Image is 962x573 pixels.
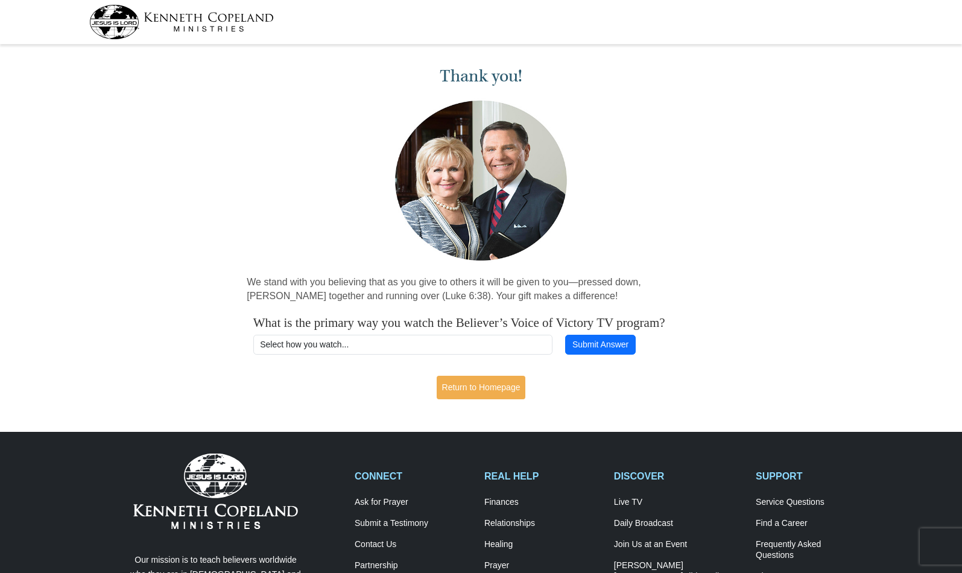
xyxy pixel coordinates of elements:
a: Join Us at an Event [614,539,743,550]
a: Service Questions [756,497,873,508]
h4: What is the primary way you watch the Believer’s Voice of Victory TV program? [253,315,709,331]
a: Frequently AskedQuestions [756,539,873,561]
p: We stand with you believing that as you give to others it will be given to you—pressed down, [PER... [247,276,715,303]
a: Contact Us [355,539,472,550]
a: Finances [484,497,601,508]
h2: SUPPORT [756,470,873,482]
h2: DISCOVER [614,470,743,482]
img: Kenneth and Gloria [392,98,570,264]
a: Find a Career [756,518,873,529]
button: Submit Answer [565,335,635,355]
h2: REAL HELP [484,470,601,482]
h2: CONNECT [355,470,472,482]
a: Submit a Testimony [355,518,472,529]
a: Return to Homepage [437,376,526,399]
img: Kenneth Copeland Ministries [133,454,298,528]
img: kcm-header-logo.svg [89,5,274,39]
a: Daily Broadcast [614,518,743,529]
a: Relationships [484,518,601,529]
a: Healing [484,539,601,550]
h1: Thank you! [247,66,715,86]
a: Prayer [484,560,601,571]
a: Partnership [355,560,472,571]
a: Ask for Prayer [355,497,472,508]
a: Live TV [614,497,743,508]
